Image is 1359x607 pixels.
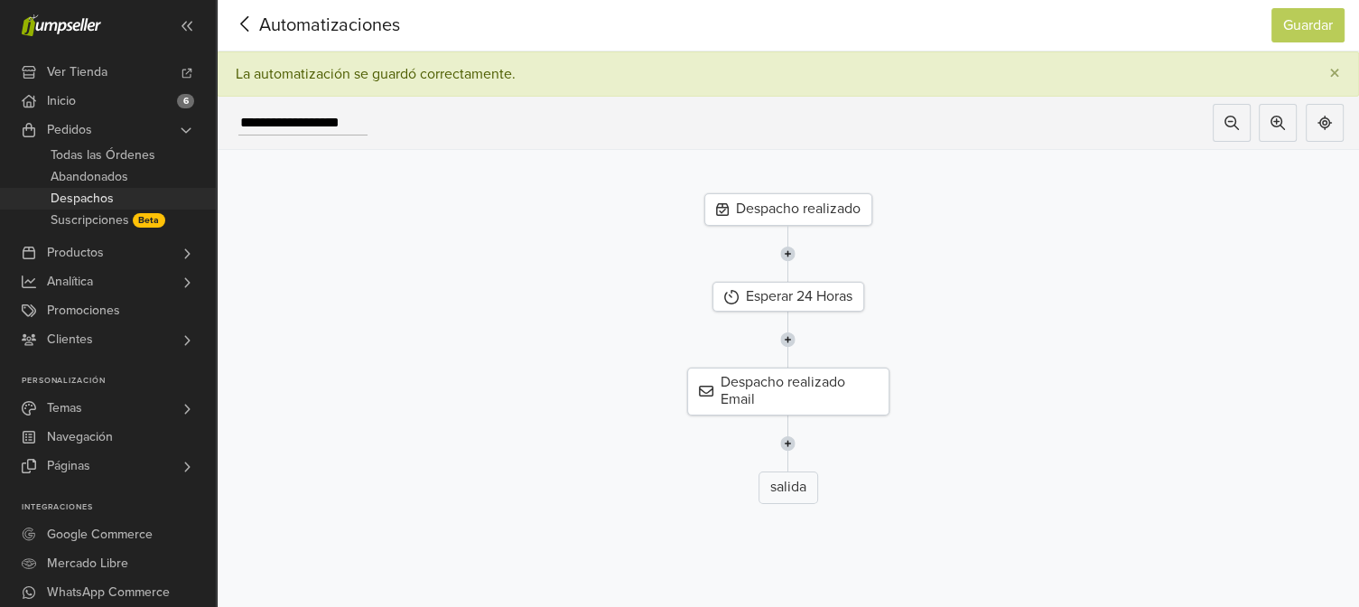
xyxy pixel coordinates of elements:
span: 6 [177,94,194,108]
p: Personalización [22,376,216,387]
span: Páginas [47,452,90,481]
span: × [1329,61,1340,87]
span: Automatizaciones [231,12,372,39]
div: La automatización se guardó correctamente. [236,65,516,83]
span: Ver Tienda [47,58,107,87]
span: Todas las Órdenes [51,145,155,166]
span: Abandonados [51,166,128,188]
img: line-7960e5f4d2b50ad2986e.svg [780,226,796,282]
img: line-7960e5f4d2b50ad2986e.svg [780,312,796,368]
span: Despachos [51,188,114,210]
span: Clientes [47,325,93,354]
span: Temas [47,394,82,423]
div: salida [759,472,818,504]
span: Mercado Libre [47,549,128,578]
span: Pedidos [47,116,92,145]
p: Integraciones [22,502,216,513]
span: Inicio [47,87,76,116]
span: WhatsApp Commerce [47,578,170,607]
div: Esperar 24 Horas [712,282,864,312]
img: line-7960e5f4d2b50ad2986e.svg [780,416,796,472]
span: Analítica [47,267,93,296]
div: Despacho realizado Email [687,368,889,415]
span: Navegación [47,423,113,452]
span: Google Commerce [47,520,153,549]
span: Productos [47,238,104,267]
span: Promociones [47,296,120,325]
span: Suscripciones [51,210,129,231]
button: Guardar [1271,8,1345,42]
div: Despacho realizado [704,193,872,226]
span: Beta [133,213,165,228]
